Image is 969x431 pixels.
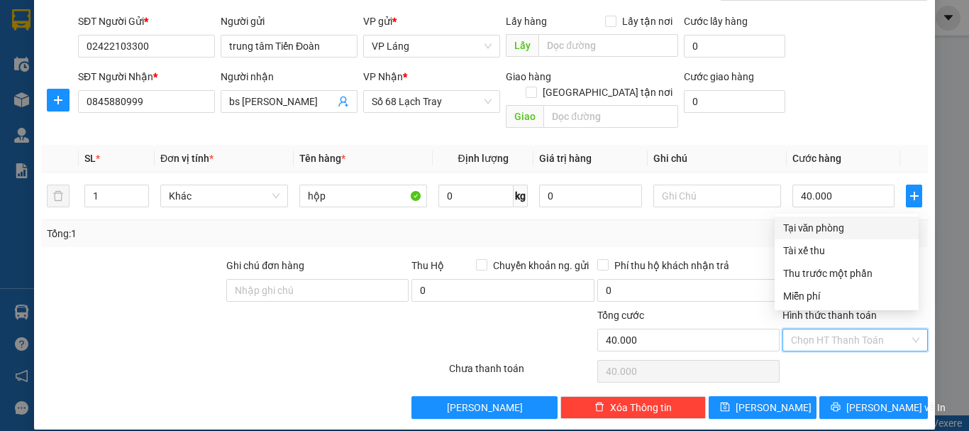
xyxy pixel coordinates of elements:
[78,13,215,29] div: SĐT Người Gửi
[792,153,841,164] span: Cước hàng
[299,185,427,207] input: VD: Bàn, Ghế
[783,266,910,281] div: Thu trước một phần
[447,400,523,415] span: [PERSON_NAME]
[653,185,781,207] input: Ghi Chú
[487,258,594,273] span: Chuyển khoản ng. gửi
[47,226,375,241] div: Tổng: 1
[506,105,543,128] span: Giao
[783,220,910,236] div: Tại văn phòng
[819,396,928,419] button: printer[PERSON_NAME] và In
[338,96,349,107] span: user-add
[538,34,678,57] input: Dọc đường
[299,153,345,164] span: Tên hàng
[616,13,678,29] span: Lấy tận nơi
[648,145,787,173] th: Ghi chú
[684,16,748,27] label: Cước lấy hàng
[88,11,194,58] strong: CHUYỂN PHÁT NHANH VIP ANH HUY
[226,279,409,302] input: Ghi chú đơn hàng
[221,69,358,84] div: Người nhận
[48,94,69,106] span: plus
[709,396,817,419] button: save[PERSON_NAME]
[684,90,785,113] input: Cước giao hàng
[221,13,358,29] div: Người gửi
[720,402,730,413] span: save
[609,258,735,273] span: Phí thu hộ khách nhận trả
[506,34,538,57] span: Lấy
[411,396,557,419] button: [PERSON_NAME]
[411,260,444,271] span: Thu Hộ
[684,35,785,58] input: Cước lấy hàng
[610,400,672,415] span: Xóa Thông tin
[907,190,921,202] span: plus
[169,185,279,207] span: Khác
[6,56,79,129] img: logo
[684,71,754,82] label: Cước giao hàng
[84,153,96,164] span: SL
[782,310,877,321] label: Hình thức thanh toán
[363,13,500,29] div: VP gửi
[363,71,403,82] span: VP Nhận
[537,84,678,100] span: [GEOGRAPHIC_DATA] tận nơi
[80,61,203,111] span: Chuyển phát nhanh: [GEOGRAPHIC_DATA] - [GEOGRAPHIC_DATA]
[539,153,592,164] span: Giá trị hàng
[514,185,528,207] span: kg
[560,396,706,419] button: deleteXóa Thông tin
[78,69,215,84] div: SĐT Người Nhận
[372,36,492,57] span: VP Láng
[783,288,910,304] div: Miễn phí
[539,185,641,207] input: 0
[506,16,547,27] span: Lấy hàng
[831,402,841,413] span: printer
[594,402,604,413] span: delete
[597,310,644,321] span: Tổng cước
[160,153,214,164] span: Đơn vị tính
[736,400,812,415] span: [PERSON_NAME]
[906,185,922,207] button: plus
[372,91,492,112] span: Số 68 Lạch Tray
[506,71,551,82] span: Giao hàng
[226,260,304,271] label: Ghi chú đơn hàng
[448,361,596,386] div: Chưa thanh toán
[783,243,910,258] div: Tài xế thu
[458,153,508,164] span: Định lượng
[47,89,70,111] button: plus
[47,185,70,207] button: delete
[543,105,678,128] input: Dọc đường
[846,400,946,415] span: [PERSON_NAME] và In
